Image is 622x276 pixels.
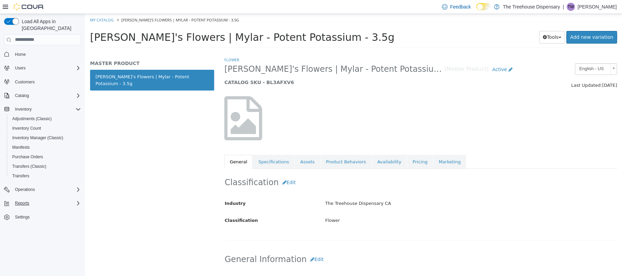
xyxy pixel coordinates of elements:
button: Purchase Orders [7,152,84,162]
span: Load All Apps in [GEOGRAPHIC_DATA] [19,18,81,32]
span: Adjustments (Classic) [12,116,52,121]
button: Inventory Manager (Classic) [7,133,84,143]
button: Tools [454,17,480,30]
span: English - US [490,50,523,60]
img: Cova [14,3,44,10]
span: Purchase Orders [12,154,43,160]
button: Operations [12,185,38,194]
span: Transfers [12,173,29,179]
a: Home [12,50,29,59]
button: Settings [1,212,84,222]
span: Catalog [12,92,81,100]
span: Home [12,50,81,59]
span: Transfers (Classic) [10,162,81,171]
a: Availability [287,141,322,155]
a: Add new variation [481,17,532,30]
h2: General Information [140,239,532,252]
span: Settings [12,213,81,221]
span: Operations [12,185,81,194]
span: Purchase Orders [10,153,81,161]
button: Transfers [7,171,84,181]
span: TW [568,3,574,11]
button: Inventory [1,104,84,114]
h5: CATALOG SKU - BL3AFXV6 [139,65,431,71]
span: [PERSON_NAME]'s Flowers | Mylar - Potent Potassium - 3.5g [5,17,309,29]
button: Inventory Count [7,124,84,133]
span: Settings [15,214,30,220]
button: Inventory [12,105,34,113]
span: Transfers [10,172,81,180]
a: Inventory Manager (Classic) [10,134,66,142]
span: [DATE] [517,69,532,74]
span: Manifests [10,143,81,151]
span: Inventory Count [10,124,81,132]
div: Flower [235,201,537,213]
a: Product Behaviors [236,141,287,155]
p: | [563,3,564,11]
div: [PERSON_NAME]'s Flowers | Mylar - Potent Potassium - 3.5g [235,260,537,272]
span: Reports [15,200,29,206]
a: Adjustments (Classic) [10,115,54,123]
a: Assets [210,141,235,155]
span: [PERSON_NAME]'s Flowers | Mylar - Potent Potassium - 3.5g [139,50,359,61]
p: The Treehouse Dispensary [503,3,560,11]
button: Home [1,49,84,59]
button: Edit [194,162,214,175]
a: Inventory Count [10,124,44,132]
button: Customers [1,77,84,87]
span: [PERSON_NAME]'s Flowers | Mylar - Potent Potassium - 3.5g [36,3,154,9]
span: Operations [15,187,35,192]
span: Users [12,64,81,72]
span: Reports [12,199,81,207]
button: Catalog [1,91,84,100]
span: Classification [140,204,173,209]
span: Users [15,65,25,71]
button: Reports [1,198,84,208]
a: Customers [12,78,37,86]
span: Inventory Manager (Classic) [10,134,81,142]
span: Adjustments (Classic) [10,115,81,123]
button: Catalog [12,92,32,100]
input: Dark Mode [476,3,490,10]
a: English - US [490,49,532,61]
span: Customers [12,78,81,86]
button: Edit [222,239,242,252]
small: [Master Product] [359,53,403,58]
span: Active [407,53,422,58]
a: Settings [12,213,32,221]
a: Active [403,49,431,62]
span: Catalog [15,93,29,98]
span: Dark Mode [476,10,477,11]
span: Industry [140,187,161,192]
a: Specifications [168,141,209,155]
span: Home [15,52,26,57]
a: Flower [139,43,154,48]
span: Customers [15,79,35,85]
a: [PERSON_NAME]'s Flowers | Mylar - Potent Potassium - 3.5g [5,56,129,77]
a: General [139,141,168,155]
button: Manifests [7,143,84,152]
button: Reports [12,199,32,207]
h2: Classification [140,162,532,175]
a: Pricing [322,141,348,155]
span: Inventory Count [12,126,41,131]
a: Marketing [348,141,381,155]
button: Users [12,64,28,72]
span: Transfers (Classic) [12,164,46,169]
a: Purchase Orders [10,153,46,161]
a: My Catalog [5,3,29,9]
nav: Complex example [4,47,81,240]
button: Adjustments (Classic) [7,114,84,124]
span: Feedback [450,3,471,10]
span: Inventory Manager (Classic) [12,135,63,141]
div: Tina Wilkins [567,3,575,11]
button: Users [1,63,84,73]
span: Manifests [12,145,30,150]
a: Transfers [10,172,32,180]
a: Transfers (Classic) [10,162,49,171]
span: Inventory [15,107,32,112]
div: The Treehouse Dispensary CA [235,184,537,196]
h5: MASTER PRODUCT [5,46,129,52]
a: Manifests [10,143,32,151]
span: Inventory [12,105,81,113]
